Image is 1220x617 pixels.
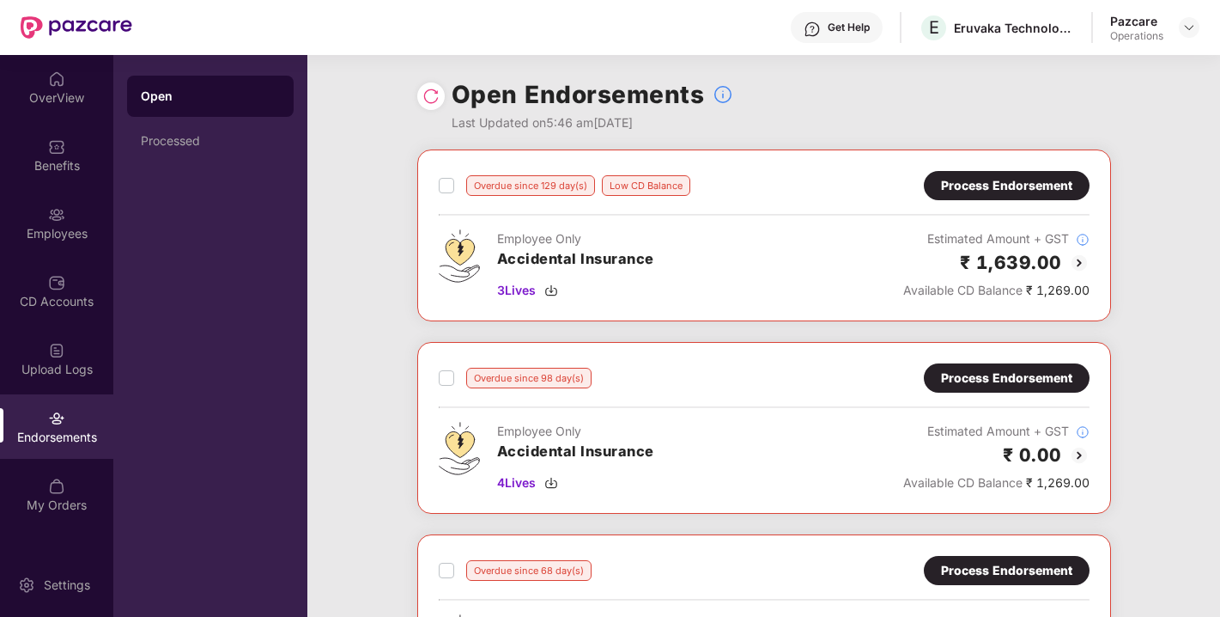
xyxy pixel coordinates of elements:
div: Process Endorsement [941,176,1072,195]
div: Open [141,88,280,105]
div: Employee Only [497,229,654,248]
div: Settings [39,577,95,594]
span: Available CD Balance [903,475,1023,490]
div: Process Endorsement [941,561,1072,580]
h3: Accidental Insurance [497,441,654,463]
img: svg+xml;base64,PHN2ZyBpZD0iSW5mb18tXzMyeDMyIiBkYXRhLW5hbWU9IkluZm8gLSAzMngzMiIgeG1sbnM9Imh0dHA6Ly... [713,84,733,105]
div: Eruvaka Technologies Private Limited [954,20,1074,36]
img: svg+xml;base64,PHN2ZyBpZD0iQmFjay0yMHgyMCIgeG1sbnM9Imh0dHA6Ly93d3cudzMub3JnLzIwMDAvc3ZnIiB3aWR0aD... [1069,253,1090,273]
div: Overdue since 68 day(s) [466,560,592,581]
div: Process Endorsement [941,369,1072,388]
h2: ₹ 0.00 [1003,441,1062,469]
span: 3 Lives [497,281,536,300]
img: svg+xml;base64,PHN2ZyBpZD0iU2V0dGluZy0yMHgyMCIgeG1sbnM9Imh0dHA6Ly93d3cudzMub3JnLzIwMDAvc3ZnIiB3aW... [18,577,35,594]
div: ₹ 1,269.00 [903,281,1090,300]
div: Operations [1110,29,1163,43]
div: Low CD Balance [602,175,690,196]
img: svg+xml;base64,PHN2ZyBpZD0iQmFjay0yMHgyMCIgeG1sbnM9Imh0dHA6Ly93d3cudzMub3JnLzIwMDAvc3ZnIiB3aWR0aD... [1069,445,1090,466]
img: svg+xml;base64,PHN2ZyBpZD0iRHJvcGRvd24tMzJ4MzIiIHhtbG5zPSJodHRwOi8vd3d3LnczLm9yZy8yMDAwL3N2ZyIgd2... [1182,21,1196,34]
div: ₹ 1,269.00 [903,473,1090,492]
img: svg+xml;base64,PHN2ZyBpZD0iUmVsb2FkLTMyeDMyIiB4bWxucz0iaHR0cDovL3d3dy53My5vcmcvMjAwMC9zdmciIHdpZH... [422,88,440,105]
img: svg+xml;base64,PHN2ZyBpZD0iQ0RfQWNjb3VudHMiIGRhdGEtbmFtZT0iQ0QgQWNjb3VudHMiIHhtbG5zPSJodHRwOi8vd3... [48,274,65,291]
div: Estimated Amount + GST [903,422,1090,441]
h2: ₹ 1,639.00 [960,248,1062,277]
span: E [929,17,939,38]
img: svg+xml;base64,PHN2ZyBpZD0iRG93bmxvYWQtMzJ4MzIiIHhtbG5zPSJodHRwOi8vd3d3LnczLm9yZy8yMDAwL3N2ZyIgd2... [544,476,558,490]
img: svg+xml;base64,PHN2ZyBpZD0iSW5mb18tXzMyeDMyIiBkYXRhLW5hbWU9IkluZm8gLSAzMngzMiIgeG1sbnM9Imh0dHA6Ly... [1076,233,1090,247]
img: svg+xml;base64,PHN2ZyBpZD0iTXlfT3JkZXJzIiBkYXRhLW5hbWU9Ik15IE9yZGVycyIgeG1sbnM9Imh0dHA6Ly93d3cudz... [48,478,65,495]
img: svg+xml;base64,PHN2ZyBpZD0iRW5kb3JzZW1lbnRzIiB4bWxucz0iaHR0cDovL3d3dy53My5vcmcvMjAwMC9zdmciIHdpZH... [48,410,65,427]
div: Processed [141,134,280,148]
div: Overdue since 98 day(s) [466,368,592,388]
div: Last Updated on 5:46 am[DATE] [452,113,734,132]
img: svg+xml;base64,PHN2ZyBpZD0iVXBsb2FkX0xvZ3MiIGRhdGEtbmFtZT0iVXBsb2FkIExvZ3MiIHhtbG5zPSJodHRwOi8vd3... [48,342,65,359]
img: svg+xml;base64,PHN2ZyBpZD0iSG9tZSIgeG1sbnM9Imh0dHA6Ly93d3cudzMub3JnLzIwMDAvc3ZnIiB3aWR0aD0iMjAiIG... [48,70,65,88]
div: Estimated Amount + GST [903,229,1090,248]
img: svg+xml;base64,PHN2ZyB4bWxucz0iaHR0cDovL3d3dy53My5vcmcvMjAwMC9zdmciIHdpZHRoPSI0OS4zMjEiIGhlaWdodD... [439,229,480,283]
div: Pazcare [1110,13,1163,29]
span: 4 Lives [497,473,536,492]
h1: Open Endorsements [452,76,705,113]
img: svg+xml;base64,PHN2ZyBpZD0iRW1wbG95ZWVzIiB4bWxucz0iaHR0cDovL3d3dy53My5vcmcvMjAwMC9zdmciIHdpZHRoPS... [48,206,65,223]
img: svg+xml;base64,PHN2ZyBpZD0iRG93bmxvYWQtMzJ4MzIiIHhtbG5zPSJodHRwOi8vd3d3LnczLm9yZy8yMDAwL3N2ZyIgd2... [544,284,558,297]
img: New Pazcare Logo [21,16,132,39]
img: svg+xml;base64,PHN2ZyB4bWxucz0iaHR0cDovL3d3dy53My5vcmcvMjAwMC9zdmciIHdpZHRoPSI0OS4zMjEiIGhlaWdodD... [439,422,480,475]
h3: Accidental Insurance [497,248,654,271]
div: Get Help [828,21,870,34]
img: svg+xml;base64,PHN2ZyBpZD0iSGVscC0zMngzMiIgeG1sbnM9Imh0dHA6Ly93d3cudzMub3JnLzIwMDAvc3ZnIiB3aWR0aD... [804,21,821,38]
span: Available CD Balance [903,283,1023,297]
img: svg+xml;base64,PHN2ZyBpZD0iSW5mb18tXzMyeDMyIiBkYXRhLW5hbWU9IkluZm8gLSAzMngzMiIgeG1sbnM9Imh0dHA6Ly... [1076,425,1090,439]
div: Employee Only [497,422,654,441]
div: Overdue since 129 day(s) [466,175,595,196]
img: svg+xml;base64,PHN2ZyBpZD0iQmVuZWZpdHMiIHhtbG5zPSJodHRwOi8vd3d3LnczLm9yZy8yMDAwL3N2ZyIgd2lkdGg9Ij... [48,138,65,156]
